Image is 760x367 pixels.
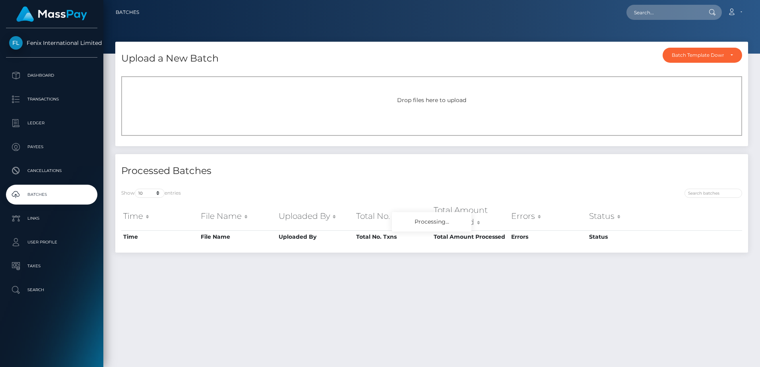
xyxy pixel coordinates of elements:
a: Batches [116,4,139,21]
a: Taxes [6,256,97,276]
a: Dashboard [6,66,97,85]
th: Uploaded By [277,230,354,243]
p: Search [9,284,94,296]
th: Total No. Txns [354,230,432,243]
button: Batch Template Download [663,48,742,63]
th: Time [121,230,199,243]
label: Show entries [121,189,181,198]
a: Ledger [6,113,97,133]
input: Search... [626,5,701,20]
p: Payees [9,141,94,153]
select: Showentries [135,189,165,198]
th: Total No. Txns [354,202,432,230]
div: Processing... [392,212,471,232]
a: Links [6,209,97,228]
a: Transactions [6,89,97,109]
th: Errors [509,230,587,243]
th: Uploaded By [277,202,354,230]
th: Total Amount Processed [432,202,509,230]
a: Batches [6,185,97,205]
th: File Name [199,202,276,230]
p: Dashboard [9,70,94,81]
th: Status [587,202,665,230]
h4: Processed Batches [121,164,426,178]
p: Transactions [9,93,94,105]
img: Fenix International Limited [9,36,23,50]
span: Fenix International Limited [6,39,97,46]
p: Links [9,212,94,224]
input: Search batches [684,189,742,198]
img: MassPay Logo [16,6,87,22]
a: User Profile [6,232,97,252]
p: Batches [9,189,94,201]
p: Cancellations [9,165,94,177]
div: Batch Template Download [672,52,724,58]
th: File Name [199,230,276,243]
th: Errors [509,202,587,230]
p: User Profile [9,236,94,248]
a: Cancellations [6,161,97,181]
h4: Upload a New Batch [121,52,219,66]
th: Total Amount Processed [432,230,509,243]
p: Taxes [9,260,94,272]
th: Status [587,230,665,243]
a: Payees [6,137,97,157]
span: Drop files here to upload [397,97,466,104]
p: Ledger [9,117,94,129]
a: Search [6,280,97,300]
th: Time [121,202,199,230]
